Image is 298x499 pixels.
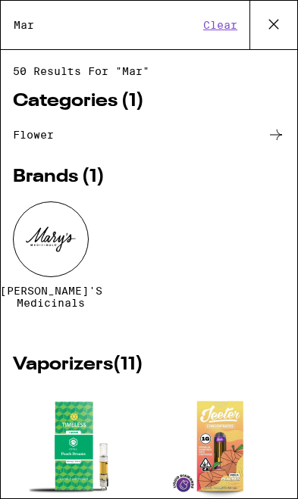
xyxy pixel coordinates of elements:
h2: Brands ( 1 ) [13,168,285,186]
button: Clear [199,18,242,32]
span: 50 results for "Mar" [13,65,285,77]
h2: Categories ( 1 ) [13,92,285,111]
input: Search the Eaze menu [13,18,199,32]
a: flower [13,126,285,144]
h2: Vaporizers ( 11 ) [13,356,285,374]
